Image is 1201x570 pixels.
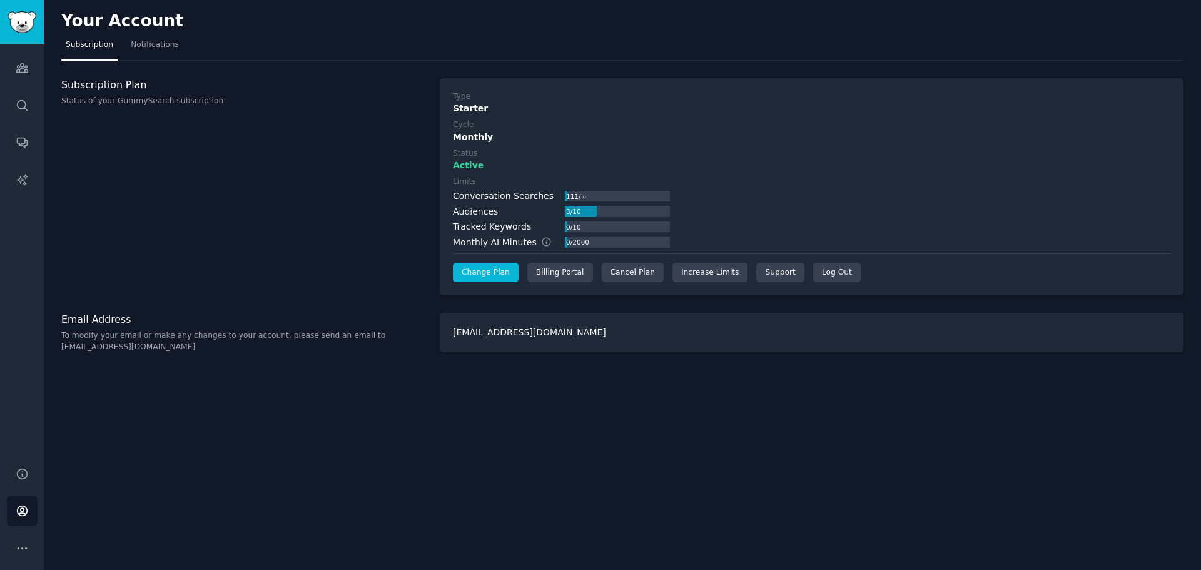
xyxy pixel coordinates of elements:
div: Log Out [813,263,861,283]
div: [EMAIL_ADDRESS][DOMAIN_NAME] [440,313,1183,352]
div: Monthly [453,131,1170,144]
p: Status of your GummySearch subscription [61,96,427,107]
span: Active [453,159,484,172]
a: Notifications [126,35,183,61]
span: Subscription [66,39,113,51]
a: Increase Limits [672,263,748,283]
div: Limits [453,176,476,188]
div: Billing Portal [527,263,593,283]
a: Subscription [61,35,118,61]
div: Type [453,91,470,103]
p: To modify your email or make any changes to your account, please send an email to [EMAIL_ADDRESS]... [61,330,427,352]
a: Support [756,263,804,283]
div: 0 / 2000 [565,237,590,248]
div: 111 / ∞ [565,191,587,202]
div: 3 / 10 [565,206,582,217]
span: Notifications [131,39,179,51]
img: GummySearch logo [8,11,36,33]
div: Conversation Searches [453,190,554,203]
div: Audiences [453,205,498,218]
a: Change Plan [453,263,519,283]
h3: Subscription Plan [61,78,427,91]
h3: Email Address [61,313,427,326]
div: Starter [453,102,1170,115]
h2: Your Account [61,11,183,31]
div: Monthly AI Minutes [453,236,565,249]
div: Cycle [453,120,474,131]
div: Tracked Keywords [453,220,531,233]
div: Cancel Plan [602,263,664,283]
div: 0 / 10 [565,221,582,233]
div: Status [453,148,477,160]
